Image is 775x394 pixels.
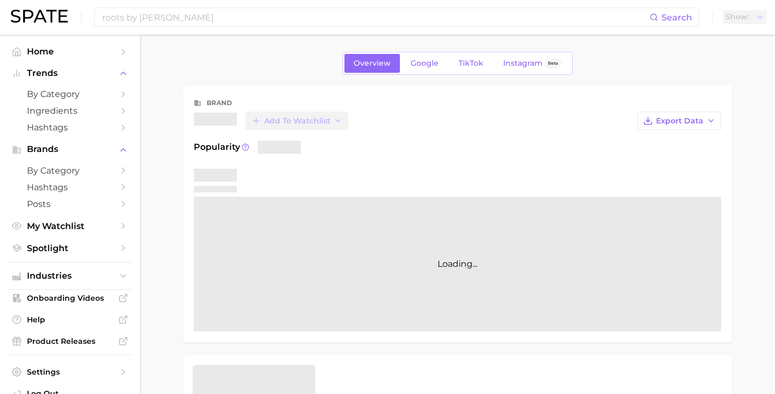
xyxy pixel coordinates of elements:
a: Settings [9,364,131,380]
span: Search [661,12,692,23]
button: Brands [9,141,131,157]
span: Hashtags [27,122,113,133]
a: Help [9,312,131,328]
a: Onboarding Videos [9,290,131,306]
a: Hashtags [9,119,131,136]
span: Trends [27,68,113,78]
button: Export Data [637,112,721,130]
span: Popularity [194,141,240,154]
span: Brands [27,144,113,154]
span: by Category [27,89,113,99]
span: Show [725,14,749,20]
span: by Category [27,165,113,176]
span: Google [411,59,439,68]
span: Overview [354,59,391,68]
a: by Category [9,86,131,102]
a: TikTok [449,54,492,73]
span: Posts [27,199,113,209]
span: Industries [27,271,113,281]
span: Hashtags [27,182,113,192]
a: Hashtags [9,179,131,196]
span: Export Data [656,116,703,126]
a: Ingredients [9,102,131,119]
span: Beta [548,59,558,68]
a: InstagramBeta [494,54,570,73]
span: Settings [27,367,113,377]
button: Trends [9,65,131,81]
span: Help [27,315,113,324]
div: brand [207,96,232,109]
a: Posts [9,196,131,212]
span: Spotlight [27,243,113,253]
span: Onboarding Videos [27,293,113,303]
span: Product Releases [27,336,113,346]
span: Home [27,46,113,57]
a: Overview [344,54,400,73]
button: Show [723,10,767,24]
span: Instagram [503,59,542,68]
a: by Category [9,162,131,179]
span: Ingredients [27,106,113,116]
a: Home [9,43,131,60]
img: SPATE [11,10,68,23]
a: Product Releases [9,333,131,349]
button: Industries [9,268,131,284]
span: My Watchlist [27,221,113,231]
input: Search here for a brand, industry, or ingredient [101,8,650,26]
span: TikTok [459,59,483,68]
div: Loading... [194,197,721,331]
span: Add to Watchlist [264,116,330,126]
button: Add to Watchlist [245,112,348,130]
a: My Watchlist [9,218,131,234]
a: Google [401,54,448,73]
a: Spotlight [9,240,131,257]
